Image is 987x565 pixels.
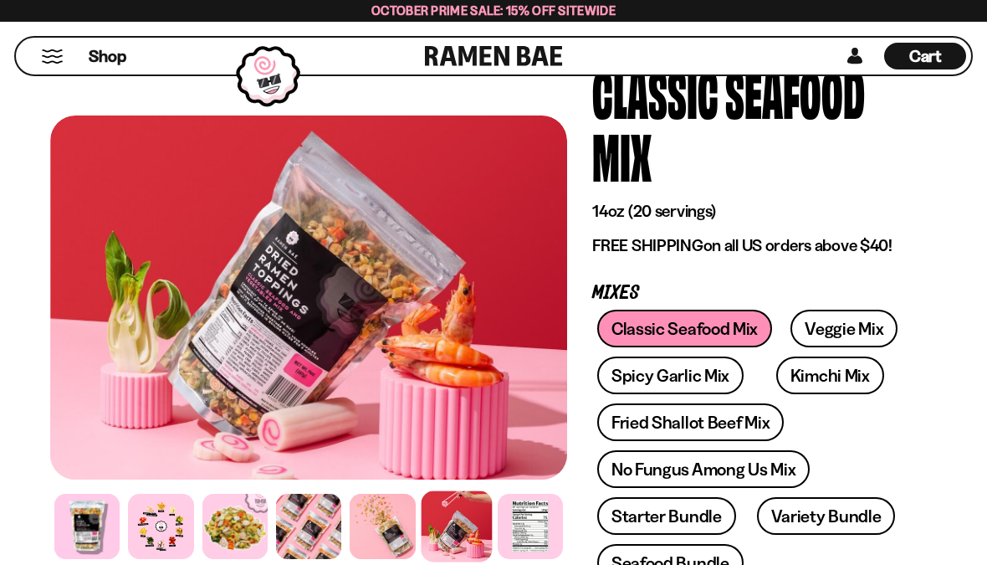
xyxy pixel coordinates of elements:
p: on all US orders above $40! [592,235,912,256]
a: Spicy Garlic Mix [597,357,744,394]
a: Shop [89,43,126,69]
span: Shop [89,45,126,68]
p: Mixes [592,285,912,301]
a: Variety Bundle [757,497,896,535]
p: 14oz (20 servings) [592,201,912,222]
a: Fried Shallot Beef Mix [597,403,784,441]
button: Mobile Menu Trigger [41,49,64,64]
div: Seafood [725,61,865,124]
a: Kimchi Mix [776,357,884,394]
strong: FREE SHIPPING [592,235,703,255]
span: October Prime Sale: 15% off Sitewide [371,3,616,18]
div: Mix [592,124,652,187]
a: No Fungus Among Us Mix [597,450,810,488]
a: Starter Bundle [597,497,736,535]
span: Cart [909,46,942,66]
a: Veggie Mix [790,310,898,347]
div: Cart [884,38,966,74]
div: Classic [592,61,719,124]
